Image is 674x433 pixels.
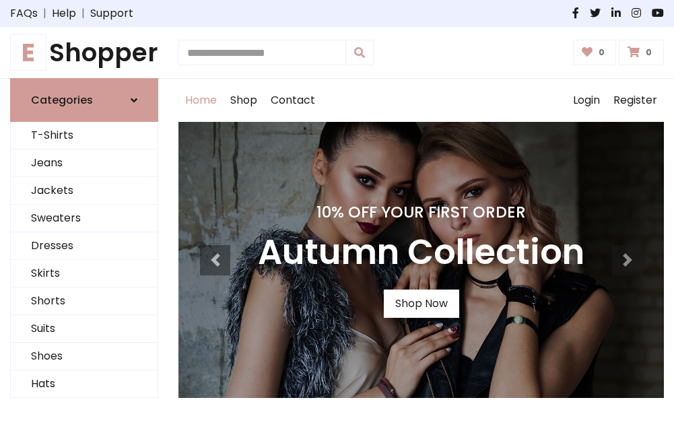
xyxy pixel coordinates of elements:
[258,232,584,273] h3: Autumn Collection
[10,78,158,122] a: Categories
[11,288,158,315] a: Shorts
[10,34,46,71] span: E
[258,203,584,222] h4: 10% Off Your First Order
[595,46,608,59] span: 0
[76,5,90,22] span: |
[619,40,664,65] a: 0
[11,260,158,288] a: Skirts
[11,370,158,398] a: Hats
[264,79,322,122] a: Contact
[566,79,607,122] a: Login
[178,79,224,122] a: Home
[11,315,158,343] a: Suits
[11,177,158,205] a: Jackets
[642,46,655,59] span: 0
[90,5,133,22] a: Support
[10,38,158,67] h1: Shopper
[52,5,76,22] a: Help
[384,290,459,318] a: Shop Now
[11,205,158,232] a: Sweaters
[224,79,264,122] a: Shop
[10,5,38,22] a: FAQs
[31,94,93,106] h6: Categories
[38,5,52,22] span: |
[11,232,158,260] a: Dresses
[11,149,158,177] a: Jeans
[11,343,158,370] a: Shoes
[573,40,617,65] a: 0
[11,122,158,149] a: T-Shirts
[10,38,158,67] a: EShopper
[607,79,664,122] a: Register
